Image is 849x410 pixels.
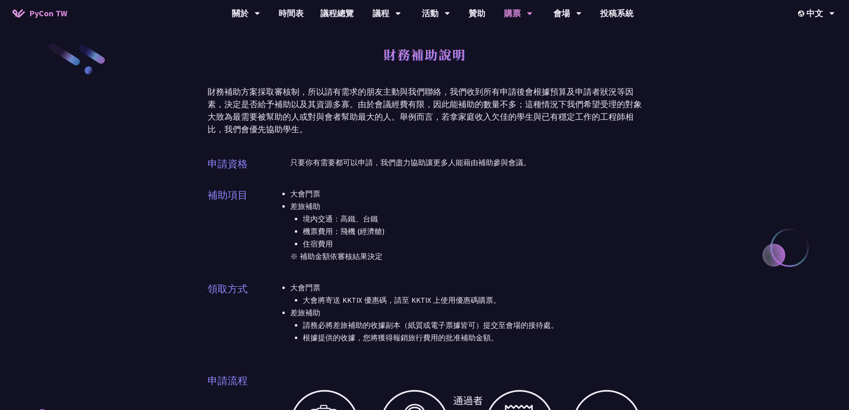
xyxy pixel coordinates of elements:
li: 大會將寄送 KKTIX 優惠碼，請至 KKTIX 上使用優惠碼購票。 [303,294,642,307]
img: Home icon of PyCon TW 2025 [13,9,25,18]
li: 大會門票 [290,282,642,307]
li: 差旅補助 [290,200,642,250]
p: 領取方式 [208,282,248,297]
p: 補助項目 [208,188,248,203]
p: 申請流程 [208,373,248,388]
li: 根據提供的收據，您將獲得報銷旅行費用的批准補助金額。 [303,332,642,344]
p: ※ 補助金額依審核結果決定 [290,250,642,263]
h1: 財務補助說明 [383,42,466,67]
li: 機票費用：飛機 (經濟艙) [303,225,642,238]
span: PyCon TW [29,7,67,20]
li: 差旅補助 [290,307,642,344]
li: 境內交通：高鐵、台鐵 [303,213,642,225]
img: Locale Icon [798,10,806,17]
li: 大會門票 [290,188,642,200]
div: 財務補助方案採取審核制，所以請有需求的朋友主動與我們聯絡，我們收到所有申請後會根據預算及申請者狀況等因素，決定是否給予補助以及其資源多寡。由於會議經費有限，因此能補助的數量不多；這種情況下我們希... [208,86,642,136]
p: 申請資格 [208,156,248,171]
li: 住宿費用 [303,238,642,250]
li: 請務必將差旅補助的收據副本（紙質或電子票據皆可）提交至會場的接待處。 [303,319,642,332]
a: PyCon TW [4,3,76,24]
p: 只要你有需要都可以申請，我們盡力協助讓更多人能藉由補助參與會議。 [290,156,642,169]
